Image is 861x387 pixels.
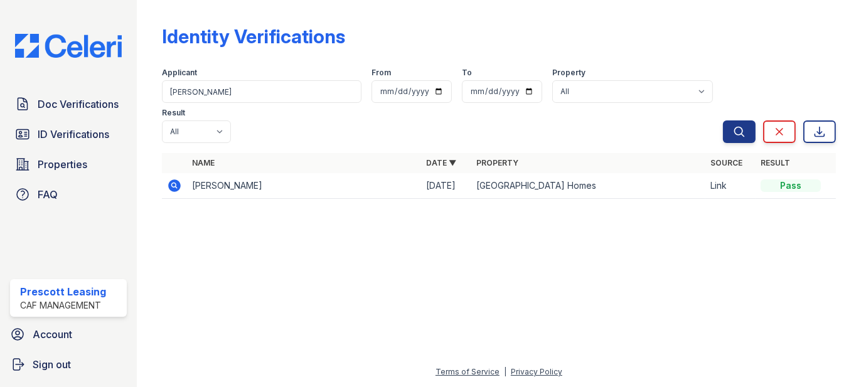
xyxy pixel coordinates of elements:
[192,158,215,167] a: Name
[5,352,132,377] a: Sign out
[471,173,705,199] td: [GEOGRAPHIC_DATA] Homes
[761,179,821,192] div: Pass
[20,284,106,299] div: Prescott Leasing
[10,152,127,177] a: Properties
[10,92,127,117] a: Doc Verifications
[426,158,456,167] a: Date ▼
[462,68,472,78] label: To
[5,34,132,58] img: CE_Logo_Blue-a8612792a0a2168367f1c8372b55b34899dd931a85d93a1a3d3e32e68fde9ad4.png
[38,157,87,172] span: Properties
[10,122,127,147] a: ID Verifications
[162,80,361,103] input: Search by name or phone number
[38,127,109,142] span: ID Verifications
[33,357,71,372] span: Sign out
[162,25,345,48] div: Identity Verifications
[33,327,72,342] span: Account
[504,367,506,376] div: |
[436,367,500,376] a: Terms of Service
[38,97,119,112] span: Doc Verifications
[20,299,106,312] div: CAF Management
[162,68,197,78] label: Applicant
[187,173,421,199] td: [PERSON_NAME]
[372,68,391,78] label: From
[552,68,586,78] label: Property
[761,158,790,167] a: Result
[710,158,742,167] a: Source
[162,108,185,118] label: Result
[476,158,518,167] a: Property
[38,187,58,202] span: FAQ
[705,173,756,199] td: Link
[421,173,471,199] td: [DATE]
[10,182,127,207] a: FAQ
[511,367,562,376] a: Privacy Policy
[5,322,132,347] a: Account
